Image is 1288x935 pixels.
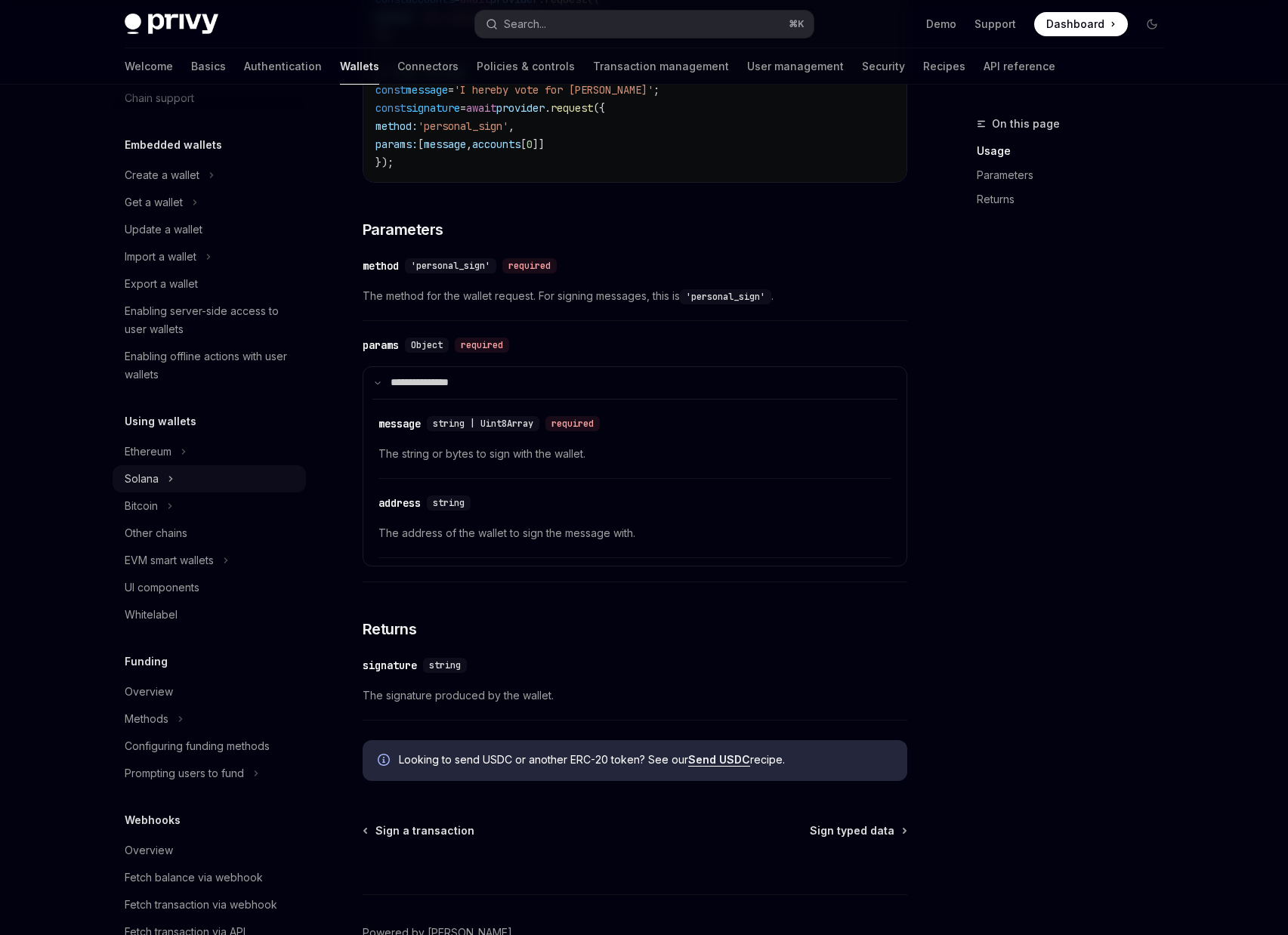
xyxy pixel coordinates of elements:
span: Sign a transaction [375,823,474,838]
div: Overview [125,683,173,701]
h5: Funding [125,653,168,671]
svg: Info [378,754,393,769]
span: The method for the wallet request. For signing messages, this is . [363,287,907,305]
span: ⌘ K [789,18,805,30]
span: accounts [472,137,520,151]
span: 'I hereby vote for [PERSON_NAME]' [454,83,653,97]
span: request [551,101,593,115]
span: const [375,101,406,115]
span: string | Uint8Array [433,418,533,430]
a: Usage [977,139,1176,163]
a: Fetch balance via webhook [113,864,306,891]
a: Whitelabel [113,601,306,628]
span: Parameters [363,219,443,240]
span: = [448,83,454,97]
span: await [466,101,496,115]
span: 0 [527,137,533,151]
div: Fetch transaction via webhook [125,896,277,914]
a: Basics [191,48,226,85]
span: provider [496,101,545,115]
div: address [378,495,421,511]
a: UI components [113,574,306,601]
button: Toggle Bitcoin section [113,492,306,520]
span: message [424,137,466,151]
span: ]] [533,137,545,151]
a: Sign typed data [810,823,906,838]
a: Send USDC [688,753,750,767]
a: Export a wallet [113,270,306,298]
a: Welcome [125,48,173,85]
button: Toggle Import a wallet section [113,243,306,270]
a: User management [747,48,844,85]
span: method: [375,119,418,133]
a: Update a wallet [113,216,306,243]
span: }); [375,156,394,169]
span: On this page [992,115,1060,133]
div: message [378,416,421,431]
h5: Webhooks [125,811,181,829]
div: Create a wallet [125,166,199,184]
a: Parameters [977,163,1176,187]
a: Policies & controls [477,48,575,85]
div: Enabling offline actions with user wallets [125,347,297,384]
div: Ethereum [125,443,171,461]
a: Configuring funding methods [113,733,306,760]
span: message [406,83,448,97]
a: Sign a transaction [364,823,474,838]
div: Overview [125,841,173,859]
div: required [502,258,557,273]
div: signature [363,658,417,673]
div: Import a wallet [125,248,196,266]
a: Fetch transaction via webhook [113,891,306,918]
a: Overview [113,837,306,864]
button: Toggle Ethereum section [113,438,306,465]
button: Toggle Methods section [113,705,306,733]
a: Wallets [340,48,379,85]
span: Returns [363,619,417,640]
span: signature [406,101,460,115]
span: ({ [593,101,605,115]
div: Search... [504,15,546,33]
a: Dashboard [1034,12,1128,36]
a: Authentication [244,48,322,85]
div: required [545,416,600,431]
div: UI components [125,579,199,597]
div: method [363,258,399,273]
button: Toggle EVM smart wallets section [113,547,306,574]
div: Whitelabel [125,606,178,624]
h5: Embedded wallets [125,136,222,154]
div: Export a wallet [125,275,198,293]
div: params [363,338,399,353]
span: 'personal_sign' [418,119,508,133]
button: Toggle Solana section [113,465,306,492]
span: const [375,83,406,97]
a: Transaction management [593,48,729,85]
button: Toggle Create a wallet section [113,162,306,189]
span: 'personal_sign' [411,260,490,272]
span: The signature produced by the wallet. [363,687,907,705]
button: Toggle Get a wallet section [113,189,306,216]
span: Sign typed data [810,823,894,838]
span: The address of the wallet to sign the message with. [378,524,891,542]
a: Overview [113,678,306,705]
span: Looking to send USDC or another ERC-20 token? See our recipe. [399,752,892,767]
a: Recipes [923,48,965,85]
div: Update a wallet [125,221,202,239]
span: [ [520,137,527,151]
div: Fetch balance via webhook [125,869,263,887]
div: Enabling server-side access to user wallets [125,302,297,338]
div: EVM smart wallets [125,551,214,569]
span: Dashboard [1046,17,1104,32]
span: = [460,101,466,115]
div: Bitcoin [125,497,158,515]
div: Prompting users to fund [125,764,244,782]
div: Solana [125,470,159,488]
a: Enabling server-side access to user wallets [113,298,306,343]
div: required [455,338,509,353]
img: dark logo [125,14,218,35]
span: string [433,497,465,509]
a: Other chains [113,520,306,547]
button: Toggle dark mode [1140,12,1164,36]
button: Open search [475,11,814,38]
span: , [508,119,514,133]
